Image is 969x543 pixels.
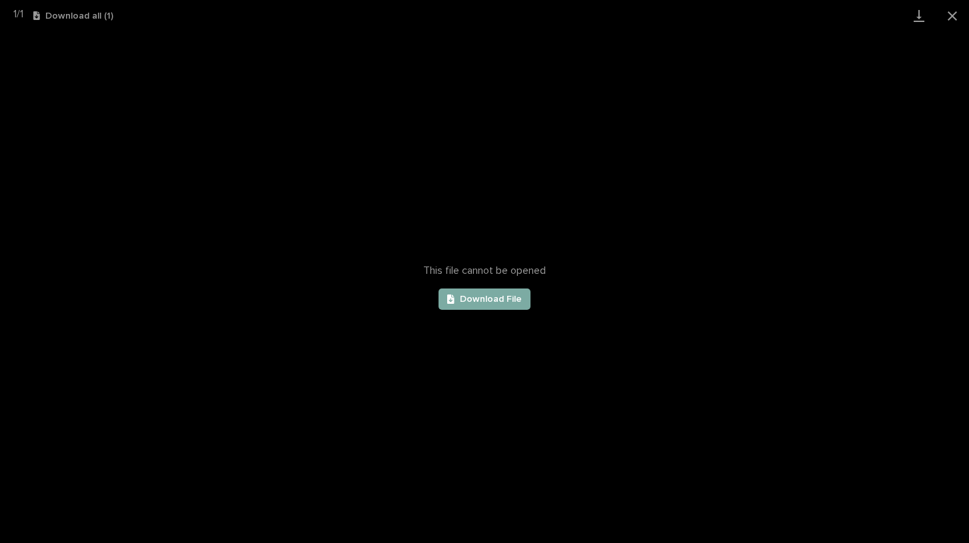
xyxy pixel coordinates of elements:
a: Download File [439,288,530,310]
span: 1 [20,9,23,19]
button: Download all (1) [33,11,113,21]
span: Download File [460,294,522,304]
span: 1 [13,9,17,19]
span: This file cannot be opened [423,265,546,277]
